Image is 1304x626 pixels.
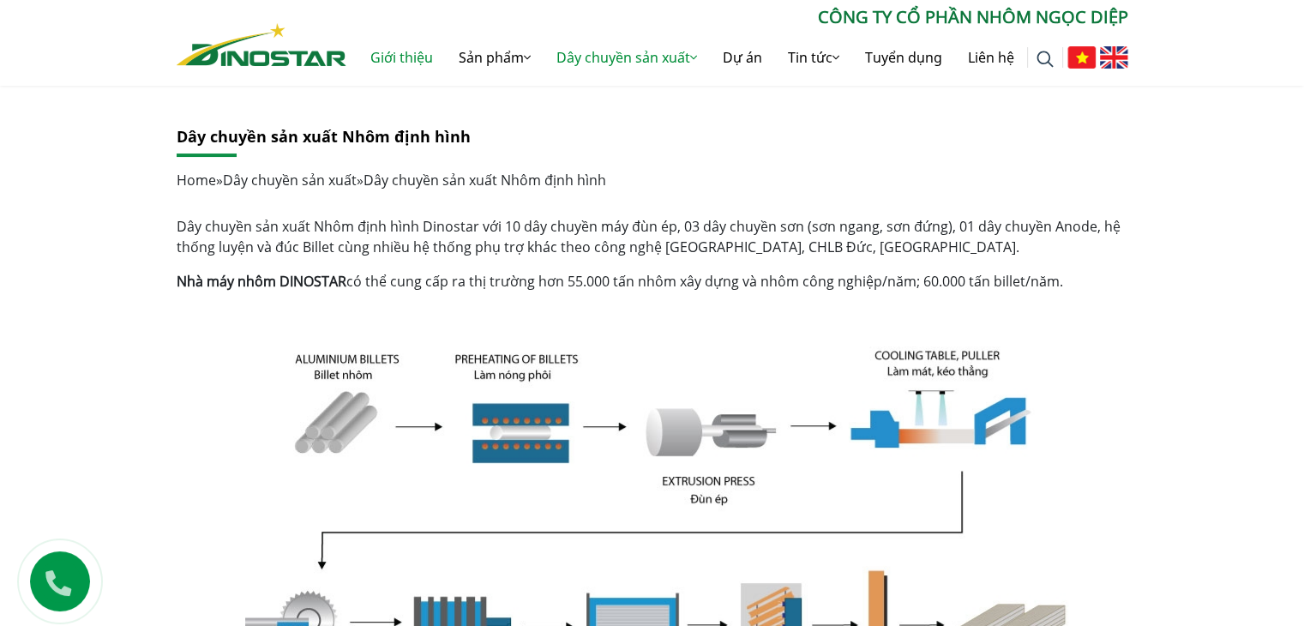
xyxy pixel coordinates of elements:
a: Dây chuyền sản xuất [223,171,357,190]
a: Tin tức [775,30,852,85]
a: Sản phẩm [446,30,544,85]
a: Tuyển dụng [852,30,955,85]
a: Dây chuyền sản xuất Nhôm định hình [177,126,471,147]
span: Dây chuyền sản xuất Nhôm định hình [364,171,606,190]
span: » » [177,171,606,190]
a: Home [177,171,216,190]
a: Dự án [710,30,775,85]
a: Nhà máy nhôm DINOSTAR [177,272,346,291]
img: English [1100,46,1128,69]
img: Tiếng Việt [1067,46,1096,69]
img: Nhôm Dinostar [177,23,346,66]
p: có thể cung cấp ra thị trường hơn 55.000 tấn nhôm xây dựng và nhôm công nghiệp/năm; 60.000 tấn bi... [177,271,1128,292]
a: Giới thiệu [358,30,446,85]
p: CÔNG TY CỔ PHẦN NHÔM NGỌC DIỆP [346,4,1128,30]
img: search [1037,51,1054,68]
a: Liên hệ [955,30,1027,85]
p: Dây chuyền sản xuất Nhôm định hình Dinostar với 10 dây chuyền máy đùn ép, 03 dây chuyền sơn (sơn ... [177,216,1128,257]
a: Dây chuyền sản xuất [544,30,710,85]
